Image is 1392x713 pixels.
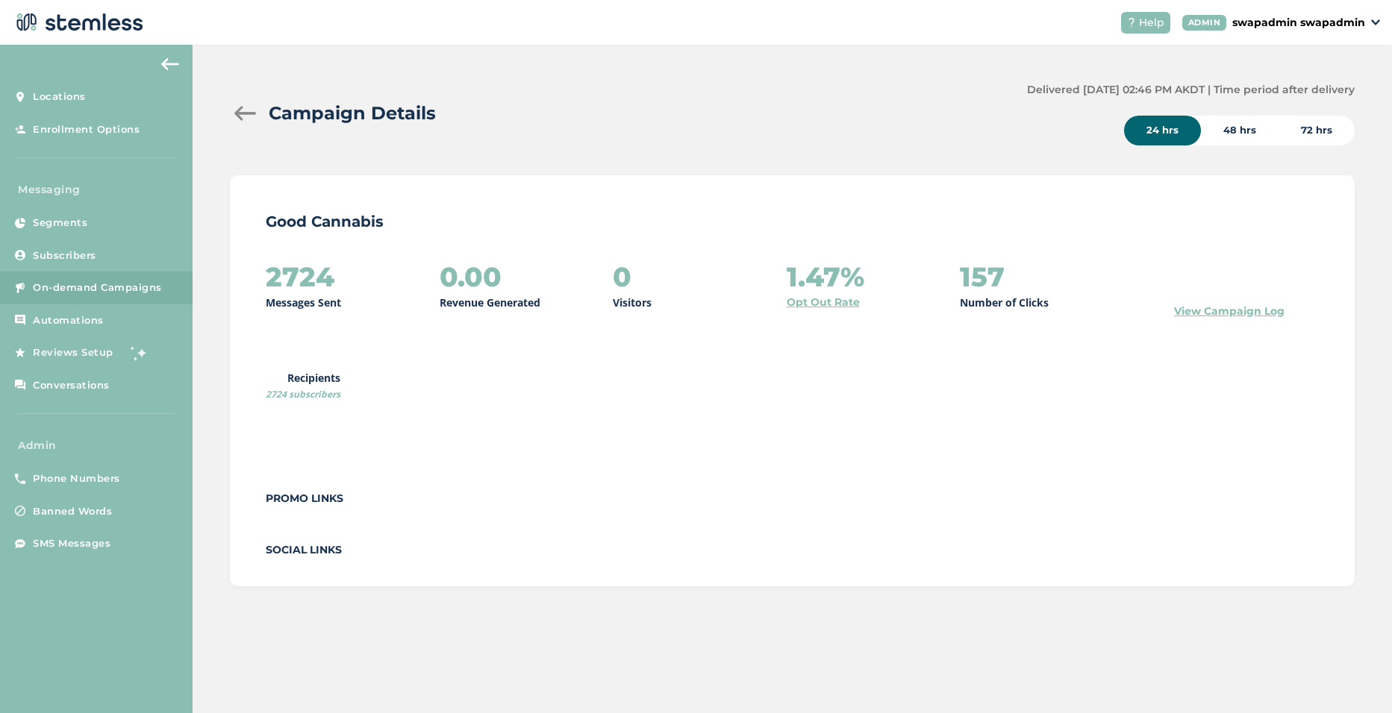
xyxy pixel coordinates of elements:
p: swapadmin swapadmin [1232,15,1365,31]
img: icon-help-white-03924b79.svg [1127,18,1136,27]
span: Locations [33,89,86,104]
p: Good Cannabis [266,211,1319,232]
img: icon-arrow-back-accent-c549486e.svg [161,58,179,70]
p: Revenue Generated [440,295,540,310]
a: View Campaign Log [1174,304,1285,319]
span: Subscribers [33,248,96,263]
p: Number of Clicks [960,295,1049,310]
span: Conversations [33,378,110,393]
h2: 0.00 [440,262,502,292]
p: Visitors [613,295,652,310]
iframe: Chat Widget [1317,641,1392,713]
label: Social Links [266,542,1109,558]
h2: 157 [960,262,1005,292]
h2: Campaign Details [269,100,436,127]
span: Banned Words [33,504,112,519]
h2: 1.47% [787,262,864,292]
img: icon_down-arrow-small-66adaf34.svg [1371,19,1380,25]
div: 48 hrs [1201,116,1279,145]
div: 72 hrs [1279,116,1355,145]
img: logo-dark-0685b13c.svg [12,7,143,37]
span: Help [1139,15,1164,31]
label: Recipients [266,370,340,401]
span: SMS Messages [33,536,110,551]
span: Reviews Setup [33,345,113,360]
label: Promo Links [266,491,1109,506]
span: On-demand Campaigns [33,280,162,295]
a: Opt Out Rate [787,295,860,310]
div: ADMIN [1182,15,1227,31]
span: Automations [33,313,104,328]
div: 24 hrs [1124,116,1201,145]
h2: 2724 [266,262,334,292]
span: 2724 subscribers [266,388,340,401]
p: Messages Sent [266,295,341,310]
span: Segments [33,216,87,230]
span: Phone Numbers [33,471,120,486]
h2: 0 [613,262,631,292]
span: Enrollment Options [33,122,140,137]
img: glitter-stars-b7820f95.gif [125,338,155,368]
label: Delivered [DATE] 02:46 PM AKDT | Time period after delivery [1027,82,1355,98]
